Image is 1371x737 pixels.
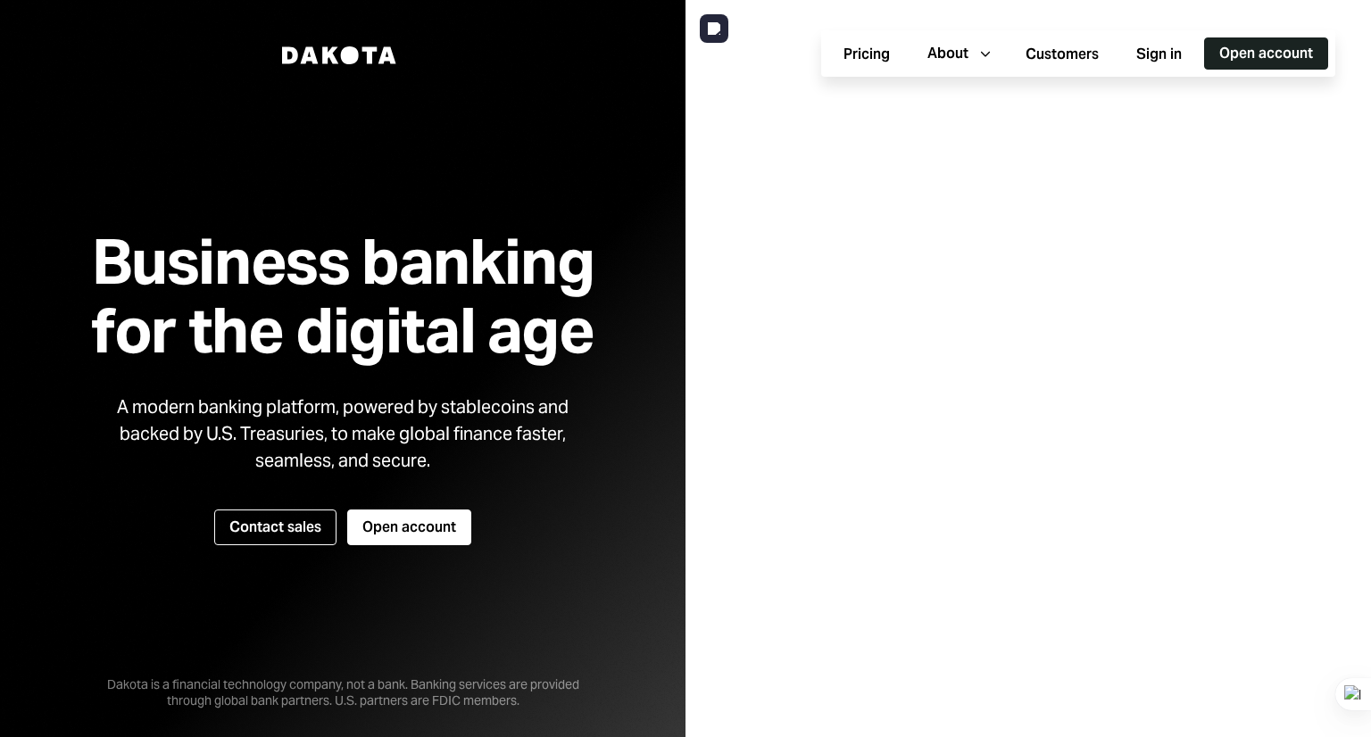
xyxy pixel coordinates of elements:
[828,37,905,71] a: Pricing
[927,44,968,63] div: About
[102,393,584,474] div: A modern banking platform, powered by stablecoins and backed by U.S. Treasuries, to make global f...
[70,228,616,365] h1: Business banking for the digital age
[1121,37,1197,71] a: Sign in
[1204,37,1328,70] button: Open account
[347,509,471,545] button: Open account
[75,648,611,708] div: Dakota is a financial technology company, not a bank. Banking services are provided through globa...
[1010,37,1114,71] a: Customers
[214,509,337,545] button: Contact sales
[1010,38,1114,70] button: Customers
[1121,38,1197,70] button: Sign in
[828,38,905,70] button: Pricing
[912,37,1003,70] button: About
